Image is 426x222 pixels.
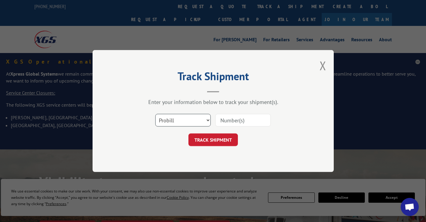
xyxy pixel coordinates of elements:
button: TRACK SHIPMENT [188,133,238,146]
a: Open chat [401,198,419,216]
input: Number(s) [215,114,271,127]
div: Enter your information below to track your shipment(s). [123,98,304,105]
button: Close modal [320,58,326,73]
h2: Track Shipment [123,72,304,83]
